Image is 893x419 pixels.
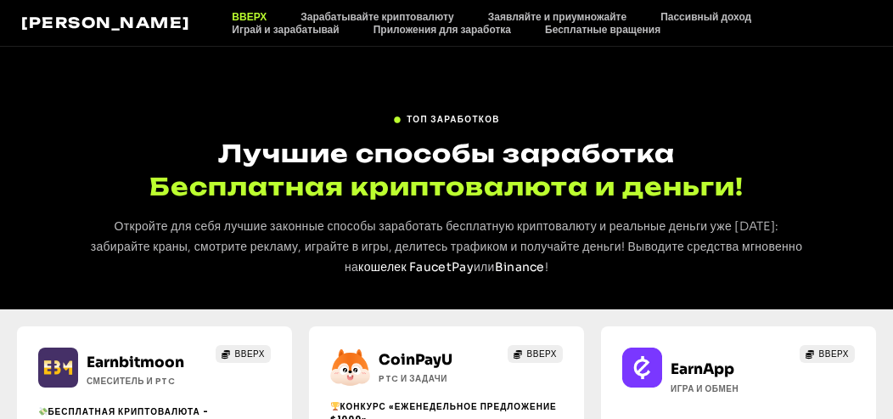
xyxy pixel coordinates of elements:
[379,372,498,385] h2: ptc и задачи
[39,407,48,416] img: 💸
[216,345,271,363] a: ВВЕРХ
[215,10,872,36] nav: Меню
[407,113,500,126] span: ТОП ЗАРАБОТКОВ
[358,259,474,275] a: кошелек FaucetPay
[800,345,855,363] a: ВВЕРХ
[357,23,528,36] a: Приложения для заработка
[671,360,734,378] a: EarnApp
[215,10,284,23] a: ВВЕРХ
[21,14,190,31] a: [PERSON_NAME]
[87,354,184,371] a: Earnbitmoon
[149,170,744,203] span: Бесплатная криптовалюта и деньги!
[331,402,340,411] img: 🏆
[471,10,643,23] a: Заявляйте и приумножайте
[87,375,206,388] h2: Смеситель и PTC
[235,348,265,360] span: ВВЕРХ
[527,348,557,360] span: ВВЕРХ
[218,139,675,168] span: Лучшие способы заработка
[819,348,849,360] span: ВВЕРХ
[643,10,768,23] a: Пассивный доход
[528,23,677,36] a: Бесплатные вращения
[508,345,563,363] a: ВВЕРХ
[284,10,471,23] a: Зарабатывайте криптовалюту
[85,217,808,277] p: Откройте для себя лучшие законные способы заработать бесплатную криптовалюту и реальные деньги уж...
[379,351,452,369] a: CoinPayU
[215,23,356,36] a: Играй и зарабатывай
[671,382,790,395] h2: Игра и обмен
[495,259,545,275] a: Binance
[393,106,500,126] a: ТОП ЗАРАБОТКОВ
